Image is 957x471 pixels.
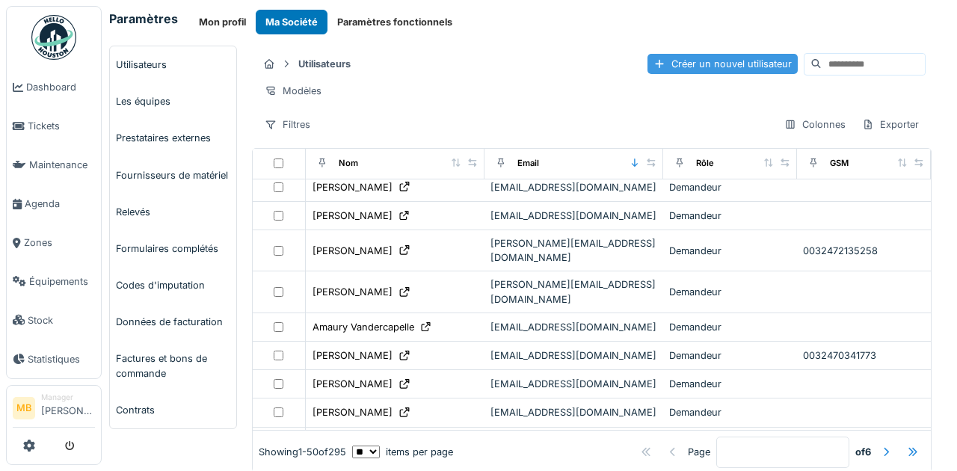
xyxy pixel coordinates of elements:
a: Factures et bons de commande [110,340,236,391]
div: [PERSON_NAME] [313,348,393,363]
div: Demandeur [669,405,791,419]
div: Exporter [855,114,926,135]
span: Statistiques [28,352,95,366]
div: Manager [41,392,95,403]
div: Créer un nouvel utilisateur [647,54,798,74]
strong: Utilisateurs [292,57,357,71]
div: [PERSON_NAME] [313,209,393,223]
span: Équipements [29,274,95,289]
a: Statistiques [7,339,101,378]
div: Demandeur [669,180,791,194]
div: Rôle [696,157,714,170]
button: Mon profil [189,10,256,34]
a: Zones [7,224,101,262]
div: 0032472135258 [803,244,925,258]
div: [PERSON_NAME] [313,405,393,419]
div: [PERSON_NAME] [313,377,393,391]
a: Équipements [7,262,101,301]
a: Tickets [7,107,101,146]
div: [PERSON_NAME][EMAIL_ADDRESS][DOMAIN_NAME] [490,236,657,265]
strong: of 6 [855,445,871,459]
div: Amaury Vandercapelle [313,320,414,334]
img: Badge_color-CXgf-gQk.svg [31,15,76,60]
span: Tickets [28,119,95,133]
div: [EMAIL_ADDRESS][DOMAIN_NAME] [490,320,657,334]
h6: Paramètres [109,12,178,26]
a: Stock [7,301,101,339]
div: [PERSON_NAME] [313,244,393,258]
div: Demandeur [669,244,791,258]
button: Ma Société [256,10,327,34]
span: Stock [28,313,95,327]
div: [EMAIL_ADDRESS][DOMAIN_NAME] [490,209,657,223]
a: Agenda [7,185,101,224]
a: MB Manager[PERSON_NAME] [13,392,95,428]
div: Showing 1 - 50 of 295 [259,445,346,459]
li: MB [13,397,35,419]
div: [PERSON_NAME] [313,180,393,194]
div: [EMAIL_ADDRESS][DOMAIN_NAME] [490,405,657,419]
a: Les équipes [110,83,236,120]
div: items per page [352,445,453,459]
a: Codes d'imputation [110,267,236,304]
a: Contrats [110,392,236,428]
div: Page [688,445,710,459]
a: Formulaires complétés [110,230,236,267]
div: Demandeur [669,209,791,223]
div: GSM [830,157,849,170]
span: Dashboard [26,80,95,94]
div: Email [517,157,539,170]
button: Paramètres fonctionnels [327,10,462,34]
a: Dashboard [7,68,101,107]
div: Demandeur [669,320,791,334]
div: Demandeur [669,285,791,299]
span: Zones [24,235,95,250]
div: [EMAIL_ADDRESS][DOMAIN_NAME] [490,180,657,194]
div: Nom [339,157,358,170]
span: Maintenance [29,158,95,172]
a: Maintenance [7,146,101,185]
div: Colonnes [778,114,852,135]
div: 0032470341773 [803,348,925,363]
li: [PERSON_NAME] [41,392,95,424]
div: [EMAIL_ADDRESS][DOMAIN_NAME] [490,377,657,391]
a: Utilisateurs [110,46,236,83]
a: Prestataires externes [110,120,236,156]
a: Relevés [110,194,236,230]
div: [PERSON_NAME][EMAIL_ADDRESS][DOMAIN_NAME] [490,277,657,306]
a: Données de facturation [110,304,236,340]
div: Demandeur [669,377,791,391]
div: Modèles [258,80,328,102]
div: Demandeur [669,348,791,363]
div: [EMAIL_ADDRESS][DOMAIN_NAME] [490,348,657,363]
a: Fournisseurs de matériel [110,157,236,194]
div: [PERSON_NAME] [313,285,393,299]
span: Agenda [25,197,95,211]
div: Filtres [258,114,317,135]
